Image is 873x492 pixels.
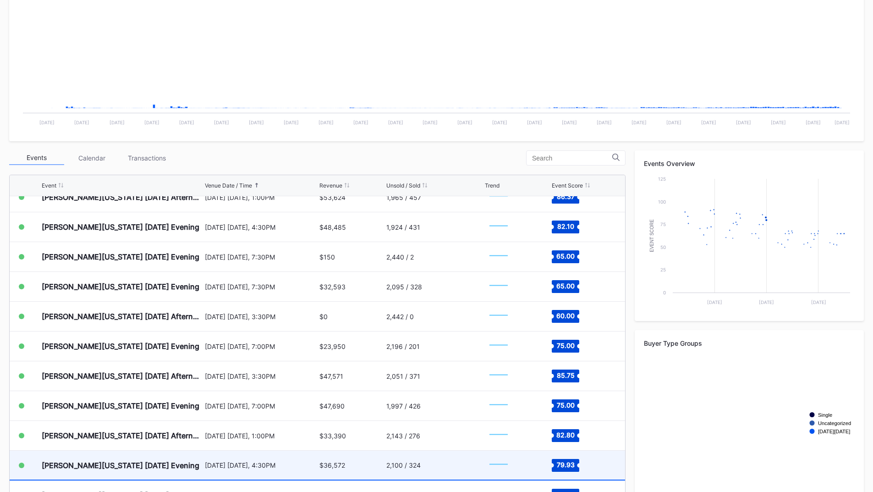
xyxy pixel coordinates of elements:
div: Buyer Type Groups [644,339,855,347]
svg: Chart title [644,174,855,312]
div: [DATE] [DATE], 3:30PM [205,313,318,321]
div: $23,950 [319,343,346,350]
svg: Chart title [485,305,512,328]
div: Transactions [119,151,174,165]
div: [PERSON_NAME][US_STATE] [DATE] Afternoon [42,431,203,440]
div: $47,571 [319,372,343,380]
text: [DATE] [806,120,821,125]
svg: Chart title [485,365,512,387]
div: 2,440 / 2 [386,253,414,261]
text: Event Score [649,219,654,252]
div: [PERSON_NAME][US_STATE] [DATE] Evening [42,401,199,410]
svg: Chart title [485,186,512,209]
div: 1,997 / 426 [386,402,421,410]
div: [DATE] [DATE], 4:30PM [205,461,318,469]
div: $48,485 [319,223,346,231]
div: Trend [485,182,500,189]
text: [DATE] [707,299,722,305]
text: [DATE] [110,120,125,125]
div: [DATE] [DATE], 7:30PM [205,253,318,261]
text: [DATE] [318,120,334,125]
div: Unsold / Sold [386,182,420,189]
div: [PERSON_NAME][US_STATE] [DATE] Afternoon [42,193,203,202]
div: Venue Date / Time [205,182,252,189]
div: $0 [319,313,328,321]
div: Events Overview [644,160,855,167]
text: 100 [658,199,666,205]
text: [DATE] [214,120,229,125]
div: 2,143 / 276 [386,432,420,440]
text: [DATE] [39,120,55,125]
text: 85.75 [556,371,574,379]
text: 82.80 [556,431,575,439]
text: 82.10 [557,222,574,230]
text: 86.37 [556,193,574,200]
div: $150 [319,253,335,261]
div: [PERSON_NAME][US_STATE] [DATE] Evening [42,222,199,232]
div: Revenue [319,182,342,189]
div: $33,390 [319,432,346,440]
text: 25 [660,267,666,272]
div: $32,593 [319,283,346,291]
text: 65.00 [556,282,575,290]
text: 125 [658,176,666,182]
div: 1,965 / 457 [386,193,421,201]
div: Calendar [64,151,119,165]
text: [DATE] [835,120,850,125]
div: 2,196 / 201 [386,343,420,350]
text: [DATE][DATE] [818,429,850,434]
text: 0 [663,290,666,295]
div: $36,572 [319,461,345,469]
text: [DATE] [74,120,89,125]
text: [DATE] [811,299,826,305]
text: [DATE] [457,120,472,125]
text: [DATE] [562,120,577,125]
div: [DATE] [DATE], 1:00PM [205,193,318,201]
text: [DATE] [388,120,403,125]
text: 75 [660,221,666,227]
text: [DATE] [759,299,774,305]
svg: Chart title [485,245,512,268]
text: [DATE] [597,120,612,125]
svg: Chart title [644,354,855,492]
div: 2,051 / 371 [386,372,420,380]
text: [DATE] [527,120,542,125]
div: 2,095 / 328 [386,283,422,291]
text: 60.00 [556,312,575,320]
div: Event [42,182,56,189]
svg: Chart title [485,424,512,447]
svg: Chart title [485,216,512,238]
svg: Chart title [485,394,512,417]
text: 65.00 [556,252,575,260]
div: [PERSON_NAME][US_STATE] [DATE] Evening [42,252,199,261]
div: [DATE] [DATE], 3:30PM [205,372,318,380]
text: [DATE] [249,120,264,125]
div: 2,442 / 0 [386,313,414,321]
div: [DATE] [DATE], 7:00PM [205,343,318,350]
div: [PERSON_NAME][US_STATE] [DATE] Evening [42,282,199,291]
text: 79.93 [556,460,574,468]
text: Uncategorized [818,420,851,426]
div: [DATE] [DATE], 7:00PM [205,402,318,410]
text: [DATE] [631,120,647,125]
text: [DATE] [423,120,438,125]
div: [PERSON_NAME][US_STATE] [DATE] Evening [42,461,199,470]
text: [DATE] [736,120,751,125]
div: Event Score [552,182,583,189]
text: [DATE] [144,120,159,125]
div: Events [9,151,64,165]
div: [PERSON_NAME][US_STATE] [DATE] Evening [42,342,199,351]
text: [DATE] [771,120,786,125]
text: [DATE] [179,120,194,125]
div: $53,624 [319,193,346,201]
div: [PERSON_NAME][US_STATE] [DATE] Afternoon [42,371,203,381]
div: 1,924 / 431 [386,223,420,231]
text: [DATE] [492,120,507,125]
input: Search [532,155,612,162]
div: $47,690 [319,402,345,410]
text: 50 [660,244,666,250]
svg: Chart title [485,335,512,358]
text: [DATE] [353,120,368,125]
div: [DATE] [DATE], 7:30PM [205,283,318,291]
text: 75.00 [556,342,574,349]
